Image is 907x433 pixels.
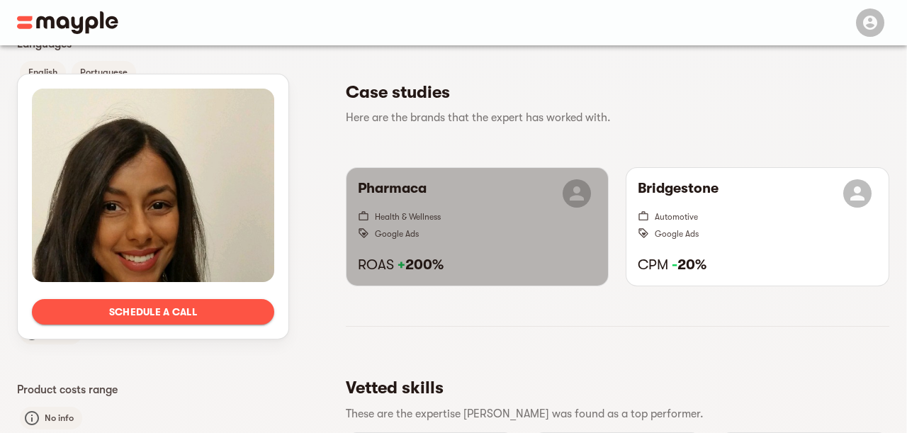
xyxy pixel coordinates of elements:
span: Portuguese [72,64,136,81]
span: Automotive [655,212,698,222]
h6: ROAS [358,256,597,274]
h5: Case studies [346,81,878,103]
span: - [672,257,677,273]
span: Schedule a call [43,303,263,320]
h6: Pharmaca [358,179,427,208]
span: Google Ads [655,229,699,239]
span: + [398,257,405,273]
button: Schedule a call [32,299,274,325]
strong: 200% [398,257,444,273]
p: Product costs range [17,381,289,398]
h5: Vetted skills [346,376,878,399]
p: These are the expertise [PERSON_NAME] was found as a top performer. [346,405,878,422]
strong: 20% [672,257,706,273]
span: No info [36,410,82,427]
h6: Bridgestone [638,179,719,208]
span: Menu [847,16,890,27]
p: Here are the brands that the expert has worked with. [346,109,878,126]
button: PharmacaHealth & WellnessGoogle AdsROAS +200% [347,168,609,286]
h6: CPM [638,256,877,274]
span: Google Ads [375,229,419,239]
span: Health & Wellness [375,212,441,222]
span: English [20,64,66,81]
img: Main logo [17,11,118,34]
button: BridgestoneAutomotiveGoogle AdsCPM -20% [626,168,889,286]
